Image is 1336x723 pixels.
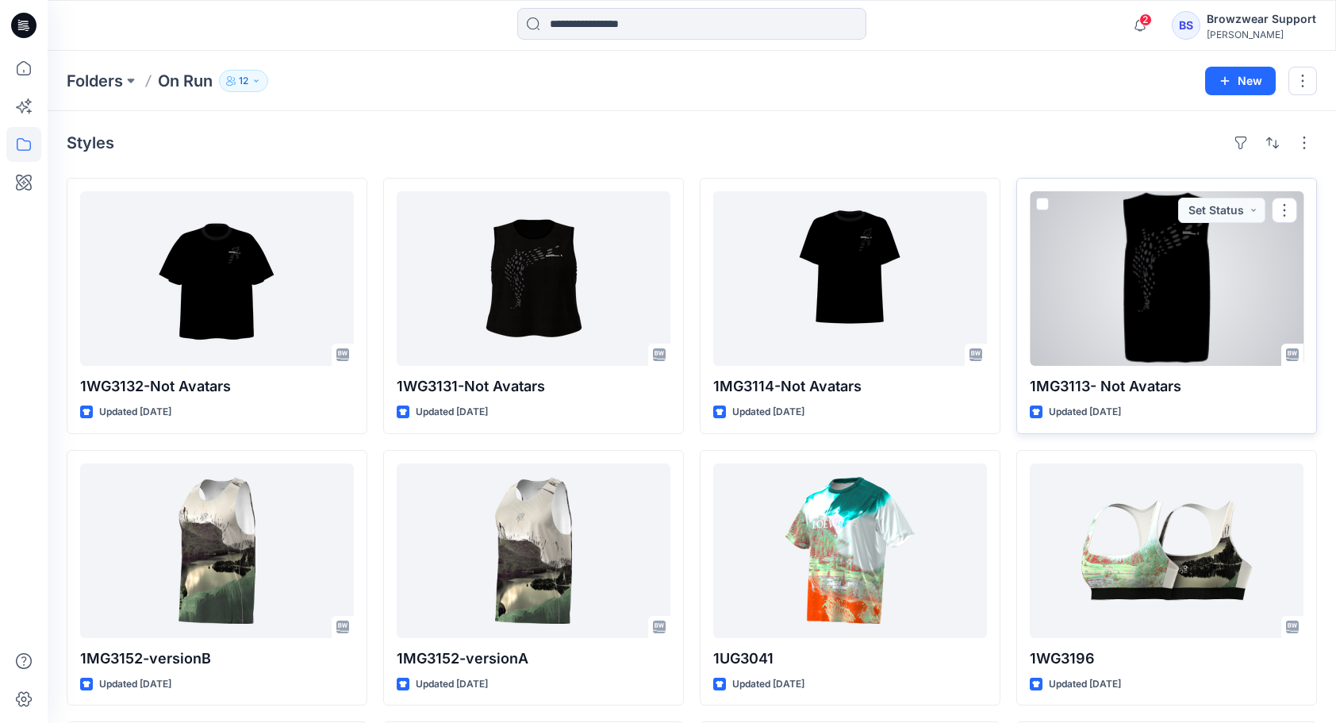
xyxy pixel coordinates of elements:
p: 1MG3113- Not Avatars [1030,375,1303,398]
p: Updated [DATE] [99,404,171,421]
p: 1MG3152-versionB [80,648,354,670]
p: 1WG3132-Not Avatars [80,375,354,398]
a: 1WG3131-Not Avatars [397,191,670,366]
p: 12 [239,72,248,90]
p: Updated [DATE] [416,676,488,693]
a: Folders [67,70,123,92]
a: 1MG3113- Not Avatars [1030,191,1303,366]
a: 1WG3196 [1030,463,1303,638]
p: 1MG3114-Not Avatars [713,375,987,398]
p: Updated [DATE] [1049,404,1121,421]
a: 1MG3152-versionB [80,463,354,638]
a: 1MG3114-Not Avatars [713,191,987,366]
span: 2 [1139,13,1152,26]
p: 1WG3196 [1030,648,1303,670]
div: BS [1172,11,1200,40]
p: Updated [DATE] [416,404,488,421]
a: 1UG3041 [713,463,987,638]
p: Updated [DATE] [732,676,804,693]
p: Updated [DATE] [732,404,804,421]
p: Updated [DATE] [1049,676,1121,693]
p: On Run [158,70,213,92]
a: 1WG3132-Not Avatars [80,191,354,366]
p: 1UG3041 [713,648,987,670]
h4: Styles [67,133,114,152]
p: Updated [DATE] [99,676,171,693]
a: 1MG3152-versionA [397,463,670,638]
button: New [1205,67,1276,95]
button: 12 [219,70,268,92]
div: Browzwear Support [1207,10,1316,29]
p: 1MG3152-versionA [397,648,670,670]
p: 1WG3131-Not Avatars [397,375,670,398]
div: [PERSON_NAME] [1207,29,1316,40]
